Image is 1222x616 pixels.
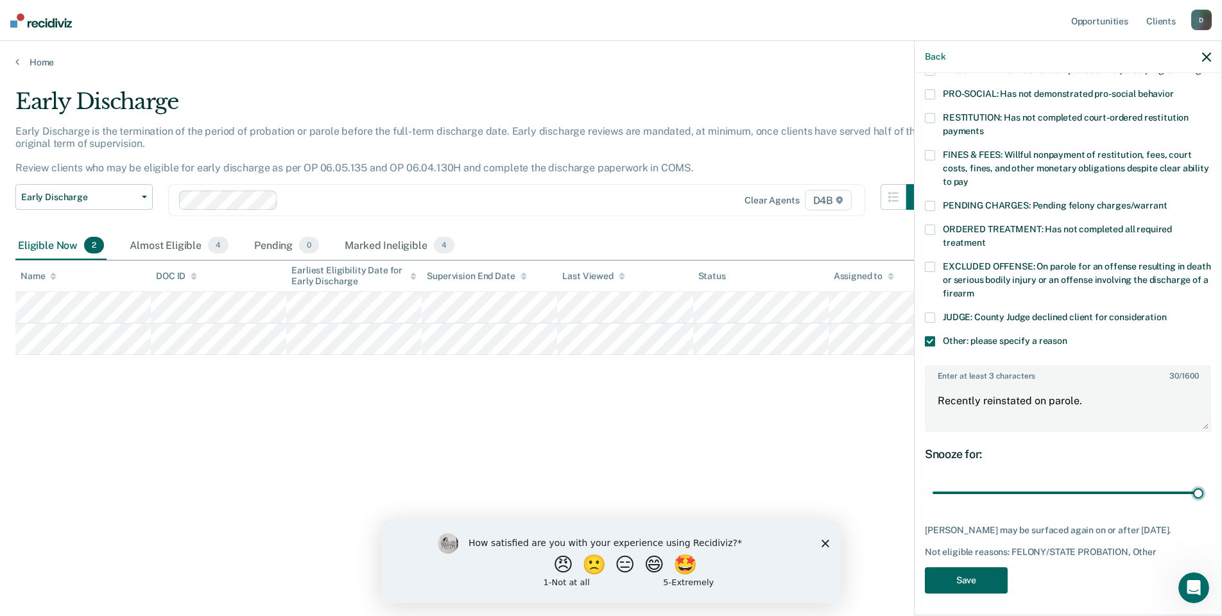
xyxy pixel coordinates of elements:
[943,112,1189,136] span: RESTITUTION: Has not completed court-ordered restitution payments
[1169,372,1198,381] span: / 1600
[21,192,137,203] span: Early Discharge
[943,224,1172,248] span: ORDERED TREATMENT: Has not completed all required treatment
[943,261,1210,298] span: EXCLUDED OFFENSE: On parole for an offense resulting in death or serious bodily injury or an offe...
[925,51,945,62] button: Back
[427,271,526,282] div: Supervision End Date
[21,271,56,282] div: Name
[925,447,1211,461] div: Snooze for:
[381,520,841,603] iframe: Survey by Kim from Recidiviz
[943,336,1067,346] span: Other: please specify a reason
[15,232,107,260] div: Eligible Now
[943,65,1201,75] span: PROGRAMMING: Has not completed all required programming
[434,237,454,253] span: 4
[84,237,104,253] span: 2
[834,271,894,282] div: Assigned to
[208,237,228,253] span: 4
[291,265,417,287] div: Earliest Eligibility Date for Early Discharge
[943,89,1174,99] span: PRO-SOCIAL: Has not demonstrated pro-social behavior
[1191,10,1212,30] div: D
[299,237,319,253] span: 0
[252,232,322,260] div: Pending
[15,89,932,125] div: Early Discharge
[925,525,1211,536] div: [PERSON_NAME] may be surfaced again on or after [DATE].
[1169,372,1179,381] span: 30
[943,200,1167,210] span: PENDING CHARGES: Pending felony charges/warrant
[925,567,1008,594] button: Save
[342,232,457,260] div: Marked Ineligible
[926,366,1210,381] label: Enter at least 3 characters
[943,150,1209,187] span: FINES & FEES: Willful nonpayment of restitution, fees, court costs, fines, and other monetary obl...
[562,271,624,282] div: Last Viewed
[926,383,1210,431] textarea: Recently reinstated on parole.
[943,312,1167,322] span: JUDGE: County Judge declined client for consideration
[127,232,231,260] div: Almost Eligible
[805,190,852,210] span: D4B
[744,195,799,206] div: Clear agents
[15,125,927,175] p: Early Discharge is the termination of the period of probation or parole before the full-term disc...
[156,271,197,282] div: DOC ID
[925,547,1211,558] div: Not eligible reasons: FELONY/STATE PROBATION, Other
[10,13,72,28] img: Recidiviz
[698,271,726,282] div: Status
[15,56,1207,68] a: Home
[1178,572,1209,603] iframe: Intercom live chat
